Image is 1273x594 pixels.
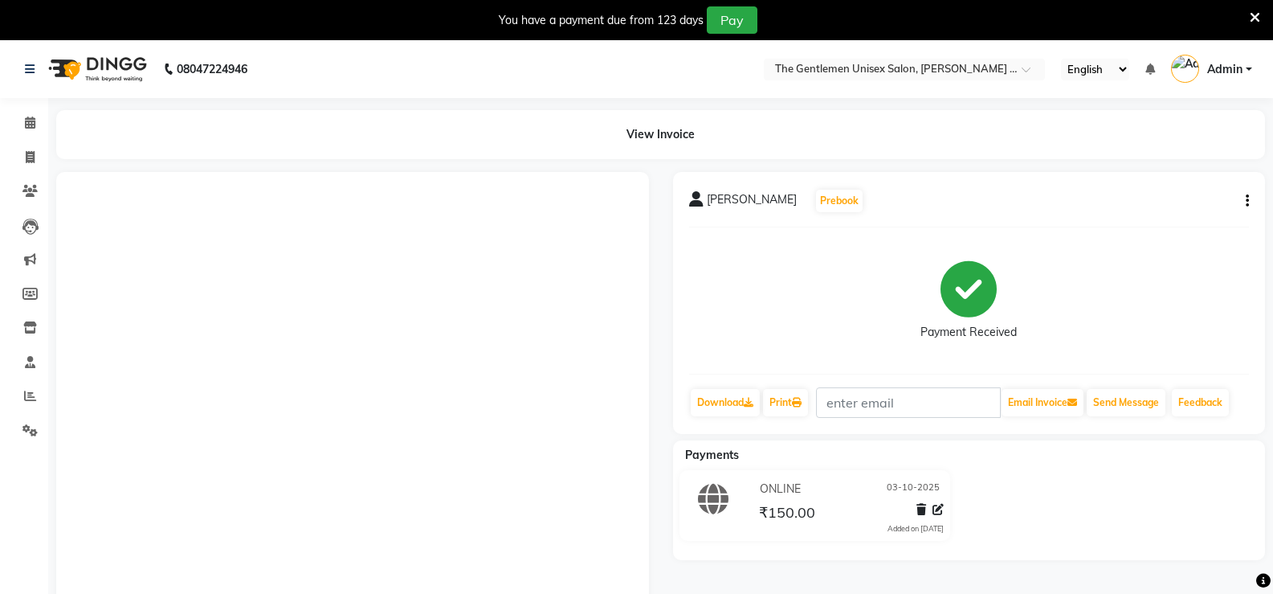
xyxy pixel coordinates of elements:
span: Payments [685,448,739,462]
button: Pay [707,6,757,34]
button: Prebook [816,190,863,212]
div: You have a payment due from 123 days [499,12,704,29]
div: View Invoice [56,110,1265,159]
button: Send Message [1087,389,1165,416]
div: Payment Received [920,324,1017,341]
a: Download [691,389,760,416]
span: ₹150.00 [759,503,815,526]
a: Print [763,389,808,416]
a: Feedback [1172,389,1229,416]
b: 08047224946 [177,47,247,92]
span: Admin [1207,61,1242,78]
input: enter email [816,387,1001,418]
img: Admin [1171,55,1199,83]
span: 03-10-2025 [887,481,940,498]
span: ONLINE [760,481,801,498]
button: Email Invoice [1002,389,1083,416]
img: logo [41,47,151,92]
div: Added on [DATE] [887,523,944,535]
span: [PERSON_NAME] [707,191,797,214]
